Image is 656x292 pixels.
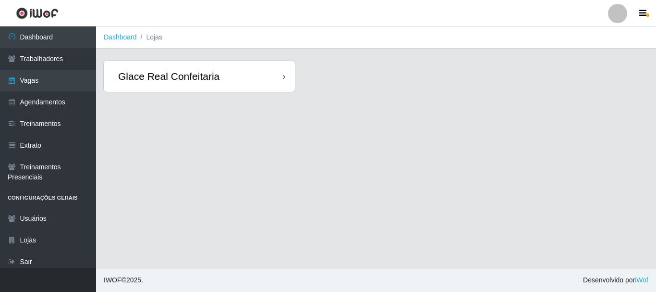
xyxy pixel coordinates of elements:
a: Dashboard [104,33,137,41]
span: Desenvolvido por [583,275,648,285]
span: © 2025 . [104,275,143,285]
a: iWof [635,276,648,284]
nav: breadcrumb [96,26,656,49]
div: Glace Real Confeitaria [118,70,219,82]
a: Glace Real Confeitaria [104,61,295,92]
img: CoreUI Logo [16,7,59,19]
li: Lojas [137,32,162,42]
span: IWOF [104,276,121,284]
